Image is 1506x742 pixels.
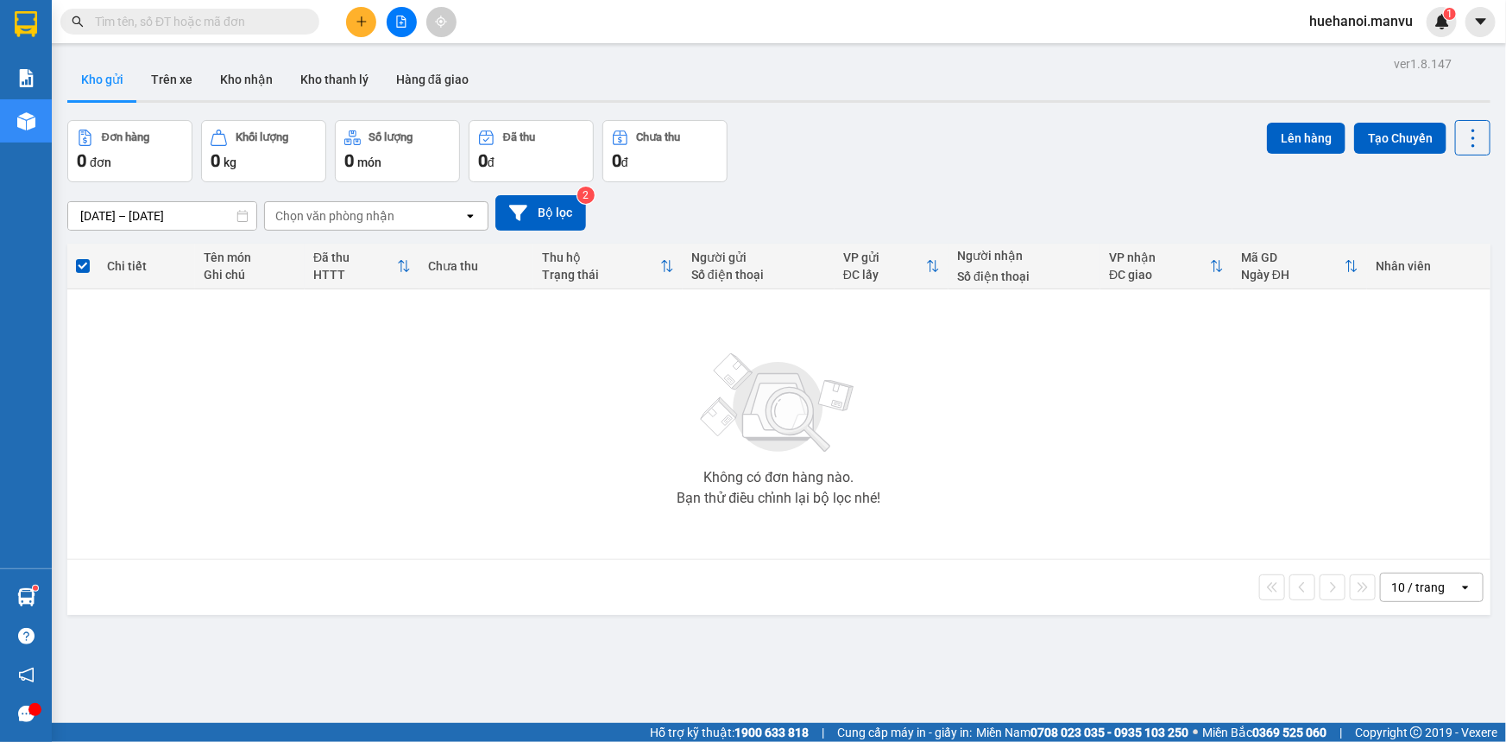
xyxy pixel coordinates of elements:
[976,723,1188,742] span: Miền Nam
[691,268,826,282] div: Số điện thoại
[637,131,681,143] div: Chưa thu
[1465,7,1496,37] button: caret-down
[206,59,287,100] button: Kho nhận
[1473,14,1489,29] span: caret-down
[1376,259,1482,273] div: Nhân viên
[357,155,381,169] span: món
[204,268,296,282] div: Ghi chú
[463,209,477,223] svg: open
[17,588,35,606] img: warehouse-icon
[428,259,525,273] div: Chưa thu
[488,155,495,169] span: đ
[1241,268,1345,282] div: Ngày ĐH
[356,16,368,28] span: plus
[224,155,236,169] span: kg
[478,150,488,171] span: 0
[1459,580,1472,594] svg: open
[542,268,660,282] div: Trạng thái
[469,120,594,182] button: Đã thu0đ
[957,270,1092,283] div: Số điện thoại
[211,150,220,171] span: 0
[1202,723,1326,742] span: Miền Bắc
[67,59,137,100] button: Kho gửi
[822,723,824,742] span: |
[533,244,683,289] th: Toggle SortBy
[67,120,192,182] button: Đơn hàng0đơn
[1232,244,1367,289] th: Toggle SortBy
[602,120,728,182] button: Chưa thu0đ
[369,131,413,143] div: Số lượng
[344,150,354,171] span: 0
[1339,723,1342,742] span: |
[1267,123,1345,154] button: Lên hàng
[1295,10,1427,32] span: huehanoi.manvu
[503,131,535,143] div: Đã thu
[1410,726,1422,739] span: copyright
[1252,726,1326,739] strong: 0369 525 060
[335,120,460,182] button: Số lượng0món
[1109,268,1210,282] div: ĐC giao
[102,131,149,143] div: Đơn hàng
[77,150,86,171] span: 0
[1446,8,1452,20] span: 1
[18,628,35,644] span: question-circle
[691,251,826,264] div: Người gửi
[1354,123,1446,154] button: Tạo Chuyến
[577,187,595,204] sup: 2
[1100,244,1232,289] th: Toggle SortBy
[95,12,299,31] input: Tìm tên, số ĐT hoặc mã đơn
[435,16,447,28] span: aim
[17,112,35,130] img: warehouse-icon
[15,11,37,37] img: logo-vxr
[275,207,394,225] div: Chọn văn phòng nhận
[17,69,35,87] img: solution-icon
[382,59,482,100] button: Hàng đã giao
[1394,54,1452,73] div: ver 1.8.147
[542,251,660,264] div: Thu hộ
[426,7,457,37] button: aim
[1193,729,1198,736] span: ⚪️
[843,251,926,264] div: VP gửi
[1109,251,1210,264] div: VP nhận
[692,343,865,464] img: svg+xml;base64,PHN2ZyBjbGFzcz0ibGlzdC1wbHVnX19zdmciIHhtbG5zPSJodHRwOi8vd3d3LnczLm9yZy8yMDAwL3N2Zy...
[346,7,376,37] button: plus
[313,268,397,282] div: HTTT
[18,667,35,683] span: notification
[236,131,288,143] div: Khối lượng
[495,195,586,231] button: Bộ lọc
[835,244,948,289] th: Toggle SortBy
[68,202,256,230] input: Select a date range.
[305,244,419,289] th: Toggle SortBy
[18,706,35,722] span: message
[957,249,1092,263] div: Người nhận
[201,120,326,182] button: Khối lượng0kg
[395,16,407,28] span: file-add
[1434,14,1450,29] img: icon-new-feature
[621,155,628,169] span: đ
[703,471,854,485] div: Không có đơn hàng nào.
[1241,251,1345,264] div: Mã GD
[1030,726,1188,739] strong: 0708 023 035 - 0935 103 250
[1444,8,1456,20] sup: 1
[72,16,84,28] span: search
[650,723,809,742] span: Hỗ trợ kỹ thuật:
[843,268,926,282] div: ĐC lấy
[33,586,38,591] sup: 1
[90,155,111,169] span: đơn
[204,251,296,264] div: Tên món
[387,7,417,37] button: file-add
[677,491,880,505] div: Bạn thử điều chỉnh lại bộ lọc nhé!
[612,150,621,171] span: 0
[837,723,972,742] span: Cung cấp máy in - giấy in:
[313,251,397,264] div: Đã thu
[287,59,382,100] button: Kho thanh lý
[734,726,809,739] strong: 1900 633 818
[137,59,206,100] button: Trên xe
[107,259,186,273] div: Chi tiết
[1391,579,1445,596] div: 10 / trang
